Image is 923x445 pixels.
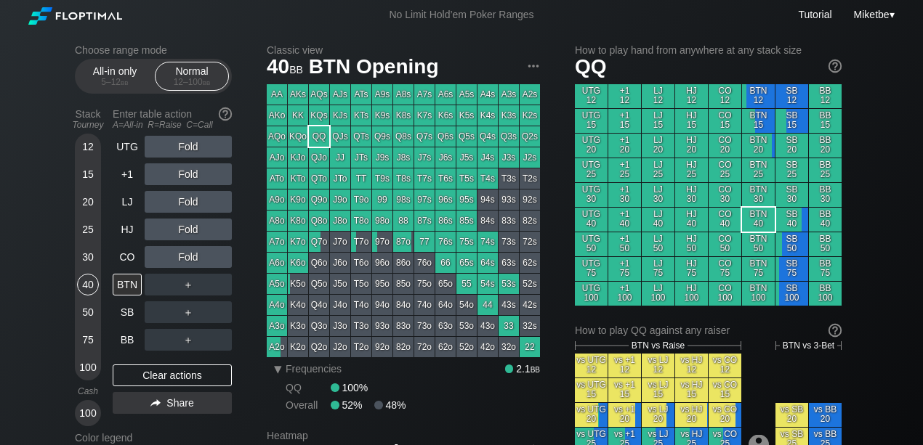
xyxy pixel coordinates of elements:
[267,211,287,231] div: A8o
[499,126,519,147] div: Q3s
[456,105,477,126] div: K5s
[456,253,477,273] div: 65s
[608,84,641,108] div: +1 12
[809,232,842,256] div: BB 50
[520,274,540,294] div: 52s
[709,158,741,182] div: CO 25
[288,253,308,273] div: K6o
[367,9,555,24] div: No Limit Hold’em Poker Ranges
[520,316,540,336] div: 32s
[477,168,498,189] div: T4s
[372,232,392,252] div: 97o
[158,62,225,90] div: Normal
[477,105,498,126] div: K4s
[113,246,142,268] div: CO
[77,329,99,351] div: 75
[393,316,414,336] div: 83o
[309,232,329,252] div: Q7o
[113,136,142,158] div: UTG
[330,105,350,126] div: KJs
[414,295,435,315] div: 74o
[675,84,708,108] div: HJ 12
[456,232,477,252] div: 75s
[709,84,741,108] div: CO 12
[742,134,775,158] div: BTN 20
[309,316,329,336] div: Q3o
[742,232,775,256] div: BTN 50
[575,257,608,281] div: UTG 75
[309,147,329,168] div: QJo
[435,274,456,294] div: 65o
[520,337,540,357] div: 22
[435,253,456,273] div: 66
[267,337,287,357] div: A2o
[575,208,608,232] div: UTG 40
[351,232,371,252] div: T7o
[520,147,540,168] div: J2s
[477,211,498,231] div: 84s
[775,158,808,182] div: SB 25
[827,322,843,338] img: help.32db89a4.svg
[414,126,435,147] div: Q7s
[520,126,540,147] div: Q2s
[709,208,741,232] div: CO 40
[477,84,498,105] div: A4s
[854,9,890,20] span: Miketbe
[393,211,414,231] div: 88
[267,274,287,294] div: A5o
[372,189,392,210] div: 99
[709,183,741,207] div: CO 30
[77,136,99,158] div: 12
[330,337,350,357] div: J2o
[393,253,414,273] div: 86o
[372,316,392,336] div: 93o
[267,168,287,189] div: ATo
[499,337,519,357] div: 32o
[267,253,287,273] div: A6o
[809,109,842,133] div: BB 15
[675,134,708,158] div: HJ 20
[351,211,371,231] div: T8o
[351,126,371,147] div: QTs
[477,147,498,168] div: J4s
[414,147,435,168] div: J7s
[575,354,608,377] div: vs UTG 12
[520,84,540,105] div: A2s
[499,105,519,126] div: K3s
[77,246,99,268] div: 30
[675,158,708,182] div: HJ 25
[499,316,519,336] div: 33
[77,274,99,295] div: 40
[28,7,121,25] img: Floptimal logo
[150,399,161,407] img: share.864f2f62.svg
[330,274,350,294] div: J5o
[775,84,808,108] div: SB 12
[675,183,708,207] div: HJ 30
[288,211,308,231] div: K8o
[77,356,99,378] div: 100
[372,168,392,189] div: T9s
[809,84,842,108] div: BB 12
[783,340,834,351] span: BTN vs 3-Bet
[113,102,232,136] div: Enter table action
[203,77,211,87] span: bb
[499,211,519,231] div: 83s
[520,211,540,231] div: 82s
[709,109,741,133] div: CO 15
[608,158,641,182] div: +1 25
[393,147,414,168] div: J8s
[113,301,142,323] div: SB
[330,316,350,336] div: J3o
[372,84,392,105] div: A9s
[414,253,435,273] div: 76o
[414,105,435,126] div: K7s
[309,105,329,126] div: KQs
[288,105,308,126] div: KK
[414,274,435,294] div: 75o
[742,183,775,207] div: BTN 30
[675,232,708,256] div: HJ 50
[414,337,435,357] div: 72o
[372,105,392,126] div: K9s
[456,337,477,357] div: 52o
[675,282,708,306] div: HJ 100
